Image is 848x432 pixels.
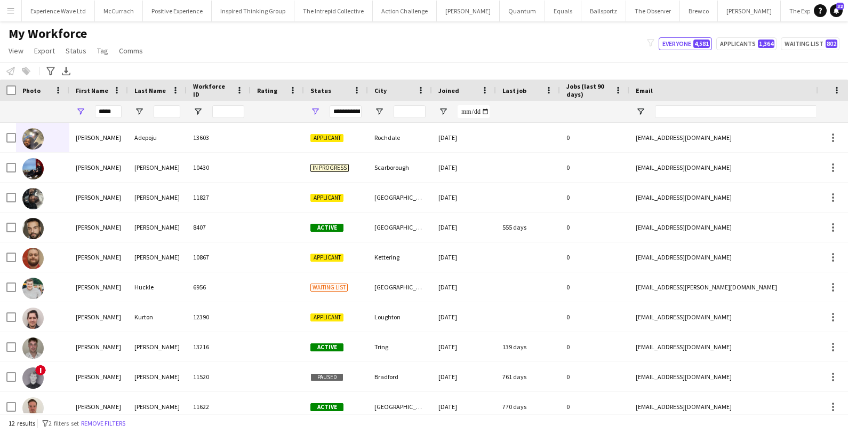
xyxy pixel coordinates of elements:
div: 139 days [496,332,560,362]
div: [PERSON_NAME] [69,183,128,212]
a: Export [30,44,59,58]
div: Bradford [368,362,432,391]
div: 761 days [496,362,560,391]
div: [EMAIL_ADDRESS][PERSON_NAME][DOMAIN_NAME] [629,272,843,302]
button: Open Filter Menu [76,107,85,116]
div: 11827 [187,183,251,212]
input: Last Name Filter Input [154,105,180,118]
div: [DATE] [432,332,496,362]
span: Photo [22,87,41,95]
div: 0 [560,213,629,242]
div: [PERSON_NAME] [128,332,187,362]
img: Joshua Giddings [22,158,44,179]
span: Export [34,46,55,56]
div: [PERSON_NAME] [128,242,187,272]
span: Active [310,343,343,351]
input: Joined Filter Input [458,105,490,118]
button: Remove filters [79,418,127,429]
span: City [374,87,387,95]
button: Open Filter Menu [193,107,203,116]
a: View [4,44,28,58]
input: First Name Filter Input [95,105,122,118]
img: Joshua Gordon [22,188,44,209]
div: [DATE] [432,362,496,391]
div: Huckle [128,272,187,302]
div: 13216 [187,332,251,362]
div: [EMAIL_ADDRESS][DOMAIN_NAME] [629,123,843,152]
a: 32 [830,4,843,17]
button: The Intrepid Collective [294,1,373,21]
div: 10867 [187,242,251,272]
div: 8407 [187,213,251,242]
div: Kurton [128,302,187,332]
span: Active [310,224,343,232]
img: Joshua Adepoju [22,128,44,150]
div: [EMAIL_ADDRESS][DOMAIN_NAME] [629,242,843,272]
img: JOSHUA HARRIS [22,218,44,239]
div: [DATE] [432,302,496,332]
div: 0 [560,272,629,302]
button: McCurrach [95,1,143,21]
span: My Workforce [9,26,87,42]
span: 4,581 [693,40,710,48]
span: Last Name [134,87,166,95]
div: [GEOGRAPHIC_DATA] [368,183,432,212]
app-action-btn: Advanced filters [44,65,57,77]
div: 0 [560,392,629,421]
div: [PERSON_NAME] [128,392,187,421]
span: Applicant [310,134,343,142]
button: Open Filter Menu [636,107,645,116]
div: [PERSON_NAME] [69,242,128,272]
button: [PERSON_NAME] [718,1,781,21]
button: Open Filter Menu [310,107,320,116]
button: Positive Experience [143,1,212,21]
div: [EMAIL_ADDRESS][DOMAIN_NAME] [629,213,843,242]
span: Jobs (last 90 days) [566,82,610,98]
span: Rating [257,87,277,95]
span: Applicant [310,254,343,262]
span: Paused [310,373,343,381]
div: [PERSON_NAME] [69,213,128,242]
span: Joined [438,87,459,95]
div: Adepoju [128,123,187,152]
span: 2 filters set [49,419,79,427]
span: ! [35,365,46,375]
div: [PERSON_NAME] [69,362,128,391]
app-action-btn: Export XLSX [60,65,73,77]
div: [EMAIL_ADDRESS][DOMAIN_NAME] [629,392,843,421]
div: [PERSON_NAME] [69,153,128,182]
div: 0 [560,362,629,391]
button: [PERSON_NAME] [437,1,500,21]
div: 0 [560,242,629,272]
span: Applicant [310,313,343,321]
div: [DATE] [432,242,496,272]
div: [DATE] [432,153,496,182]
div: 11520 [187,362,251,391]
input: Email Filter Input [655,105,836,118]
div: [GEOGRAPHIC_DATA] [368,272,432,302]
span: Status [66,46,86,56]
div: [PERSON_NAME] [69,123,128,152]
img: Joshua Huckle [22,278,44,299]
span: Last job [502,87,526,95]
span: Workforce ID [193,82,231,98]
div: [DATE] [432,123,496,152]
span: 1,364 [758,40,774,48]
div: 6956 [187,272,251,302]
div: 0 [560,302,629,332]
div: [PERSON_NAME] [128,213,187,242]
button: Everyone4,581 [659,37,712,50]
img: JOSHUA HIGGINS [22,248,44,269]
div: [EMAIL_ADDRESS][DOMAIN_NAME] [629,183,843,212]
div: [DATE] [432,272,496,302]
div: [PERSON_NAME] [128,153,187,182]
button: Action Challenge [373,1,437,21]
span: Email [636,87,653,95]
span: Applicant [310,194,343,202]
button: The Observer [626,1,680,21]
img: Joshua Roe [22,367,44,389]
div: 0 [560,183,629,212]
div: 13603 [187,123,251,152]
div: [DATE] [432,392,496,421]
div: 11622 [187,392,251,421]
